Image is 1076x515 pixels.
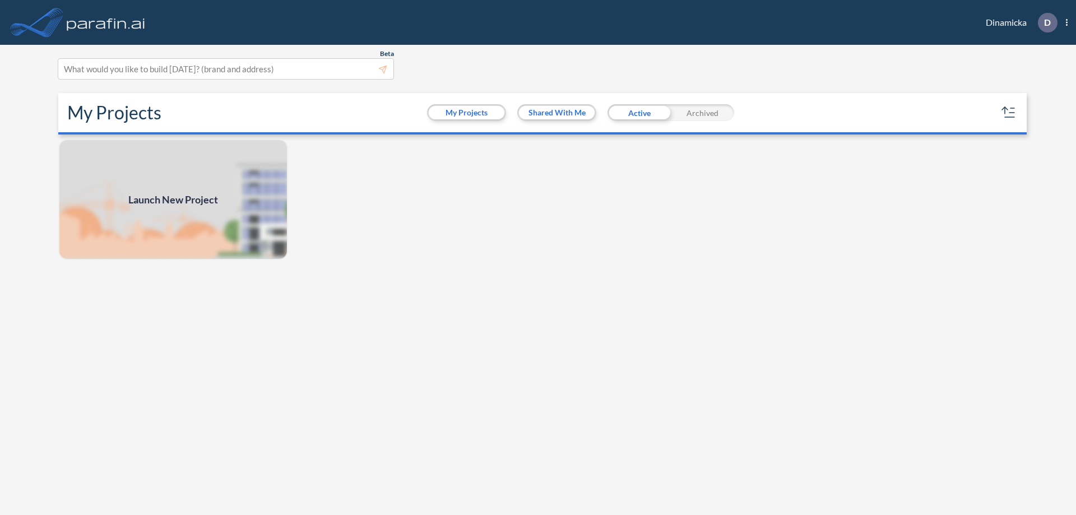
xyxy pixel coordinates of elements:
[429,106,504,119] button: My Projects
[128,192,218,207] span: Launch New Project
[64,11,147,34] img: logo
[1000,104,1018,122] button: sort
[58,139,288,260] a: Launch New Project
[607,104,671,121] div: Active
[67,102,161,123] h2: My Projects
[969,13,1068,33] div: Dinamicka
[1044,17,1051,27] p: D
[58,139,288,260] img: add
[671,104,734,121] div: Archived
[519,106,595,119] button: Shared With Me
[380,49,394,58] span: Beta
